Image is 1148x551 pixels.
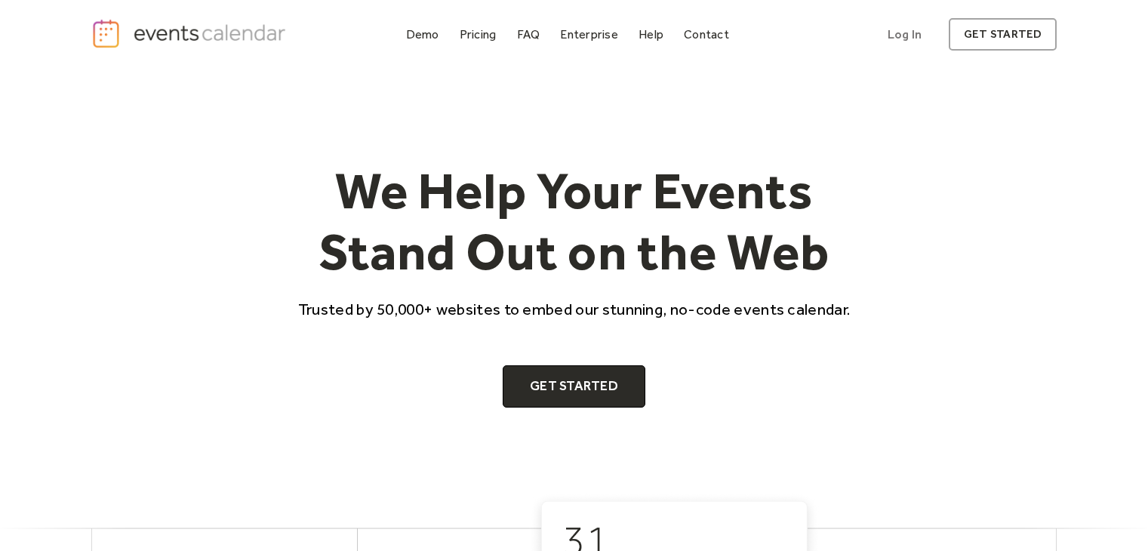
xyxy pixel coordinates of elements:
a: Enterprise [554,24,623,45]
a: Help [632,24,669,45]
div: FAQ [517,30,540,38]
div: Enterprise [560,30,617,38]
h1: We Help Your Events Stand Out on the Web [285,160,864,283]
a: Log In [873,18,937,51]
a: Pricing [454,24,503,45]
a: Get Started [503,365,645,408]
div: Demo [406,30,439,38]
a: Demo [400,24,445,45]
a: FAQ [511,24,546,45]
a: get started [949,18,1057,51]
a: Contact [678,24,735,45]
div: Pricing [460,30,497,38]
div: Help [639,30,663,38]
div: Contact [684,30,729,38]
p: Trusted by 50,000+ websites to embed our stunning, no-code events calendar. [285,298,864,320]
